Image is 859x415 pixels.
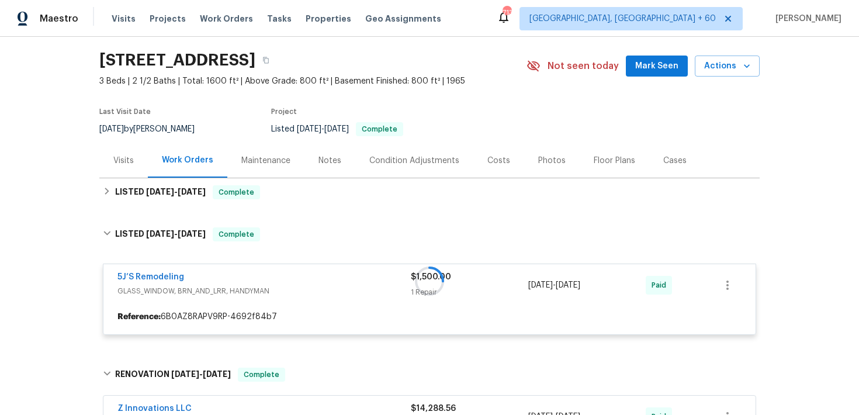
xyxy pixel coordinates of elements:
h6: LISTED [115,185,206,199]
button: Copy Address [255,50,276,71]
span: [DATE] [297,125,321,133]
span: Maestro [40,13,78,25]
h2: [STREET_ADDRESS] [99,54,255,66]
span: - [146,188,206,196]
h6: RENOVATION [115,368,231,382]
span: Geo Assignments [365,13,441,25]
span: Last Visit Date [99,108,151,115]
span: [DATE] [146,188,174,196]
span: Visits [112,13,136,25]
span: $14,288.56 [411,404,456,413]
div: by [PERSON_NAME] [99,122,209,136]
div: LISTED [DATE]-[DATE]Complete [99,178,760,206]
div: Work Orders [162,154,213,166]
div: Notes [318,155,341,167]
span: - [297,125,349,133]
span: Listed [271,125,403,133]
div: Costs [487,155,510,167]
span: Complete [357,126,402,133]
div: 713 [503,7,511,19]
span: [PERSON_NAME] [771,13,841,25]
span: [DATE] [203,370,231,378]
span: Actions [704,59,750,74]
div: Condition Adjustments [369,155,459,167]
span: Complete [214,186,259,198]
span: Mark Seen [635,59,678,74]
span: Projects [150,13,186,25]
div: Maintenance [241,155,290,167]
span: Tasks [267,15,292,23]
span: Properties [306,13,351,25]
button: Mark Seen [626,56,688,77]
a: Z Innovations LLC [117,404,192,413]
div: Floor Plans [594,155,635,167]
span: Work Orders [200,13,253,25]
span: Not seen today [548,60,619,72]
span: [DATE] [99,125,124,133]
span: [DATE] [171,370,199,378]
span: [DATE] [178,188,206,196]
span: - [171,370,231,378]
span: [DATE] [324,125,349,133]
div: RENOVATION [DATE]-[DATE]Complete [99,356,760,393]
button: Actions [695,56,760,77]
span: 3 Beds | 2 1/2 Baths | Total: 1600 ft² | Above Grade: 800 ft² | Basement Finished: 800 ft² | 1965 [99,75,527,87]
span: [GEOGRAPHIC_DATA], [GEOGRAPHIC_DATA] + 60 [529,13,716,25]
div: Cases [663,155,687,167]
span: Project [271,108,297,115]
div: Photos [538,155,566,167]
div: Visits [113,155,134,167]
span: Complete [239,369,284,381]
